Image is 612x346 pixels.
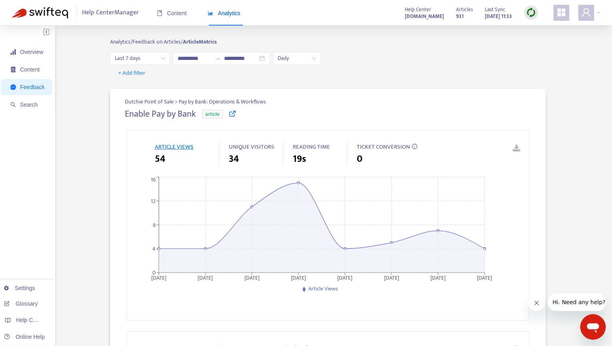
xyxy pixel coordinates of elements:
span: Dutchie Point of Sale [125,97,175,106]
span: 34 [229,152,239,166]
strong: [DATE] 11:33 [485,12,512,21]
span: article [202,110,222,119]
tspan: 4 [152,244,156,253]
a: Settings [4,285,35,291]
h4: Enable Pay by Bank [125,109,196,119]
tspan: 0 [152,268,156,277]
span: 54 [155,152,165,166]
span: TICKET CONVERSION [357,142,410,152]
a: [DOMAIN_NAME] [405,12,444,21]
iframe: Close message [528,295,544,311]
tspan: 16 [151,175,156,184]
span: ARTICLE VIEWS [155,142,194,152]
span: Help Centers [16,317,49,323]
img: Swifteq [12,7,68,18]
span: Content [157,10,187,16]
span: Help Center [405,5,431,14]
span: Analytics/ Feedback on Articles/ [110,37,183,46]
iframe: Message from company [548,293,606,311]
span: Content [20,66,40,73]
span: Daily [278,52,316,64]
tspan: [DATE] [477,273,492,282]
span: swap-right [214,55,221,62]
span: message [10,84,16,90]
tspan: [DATE] [337,273,352,282]
span: area-chart [208,10,213,16]
button: + Add filter [112,67,152,80]
tspan: [DATE] [291,273,306,282]
tspan: 8 [153,221,156,230]
span: to [214,55,221,62]
tspan: [DATE] [384,273,399,282]
span: user [581,8,591,17]
span: Overview [20,49,43,55]
span: Search [20,101,38,108]
span: Last 7 days [115,52,165,64]
iframe: Button to launch messaging window [580,314,606,340]
span: 0 [357,152,362,166]
span: book [157,10,162,16]
tspan: 12 [151,197,156,206]
span: Articles [456,5,473,14]
span: container [10,67,16,72]
a: Online Help [4,334,45,340]
span: Analytics [208,10,240,16]
img: sync.dc5367851b00ba804db3.png [526,8,536,18]
span: Feedback [20,84,44,90]
span: search [10,102,16,107]
span: signal [10,49,16,55]
tspan: [DATE] [198,273,213,282]
span: appstore [556,8,566,17]
tspan: [DATE] [151,273,166,282]
span: Article Views [308,284,338,293]
span: UNIQUE VISITORS [229,142,274,152]
tspan: [DATE] [430,273,446,282]
a: Glossary [4,300,38,307]
strong: Article Metrics [183,37,217,46]
tspan: [DATE] [244,273,259,282]
span: READING TIME [293,142,330,152]
strong: 931 [456,12,464,21]
span: Help Center Manager [82,5,139,20]
span: + Add filter [118,68,146,78]
span: Pay by Bank: Operations & Workflows [179,97,266,106]
span: Last Sync [485,5,505,14]
span: > [175,97,179,106]
span: 19s [293,152,306,166]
